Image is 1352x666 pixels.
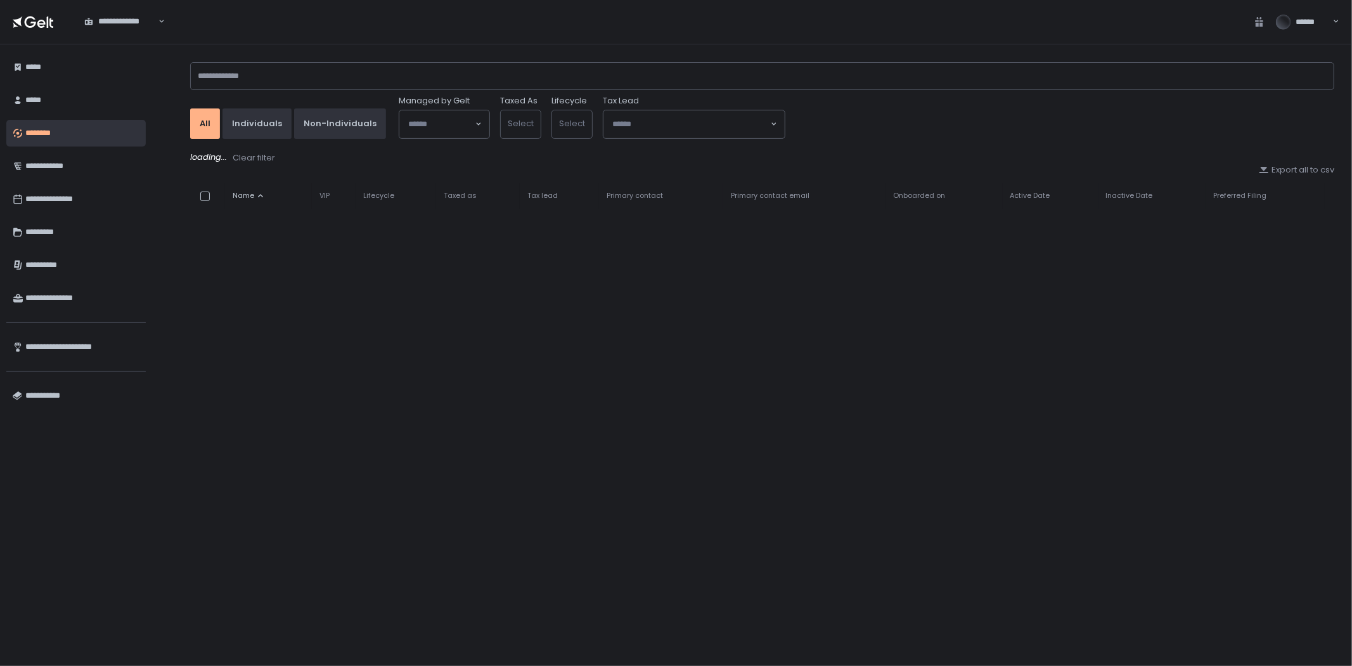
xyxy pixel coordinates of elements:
[527,191,558,200] span: Tax lead
[232,118,282,129] div: Individuals
[232,152,276,164] button: Clear filter
[304,118,377,129] div: Non-Individuals
[444,191,477,200] span: Taxed as
[233,152,275,164] div: Clear filter
[1214,191,1267,200] span: Preferred Filing
[551,95,587,107] label: Lifecycle
[1010,191,1050,200] span: Active Date
[408,118,474,131] input: Search for option
[603,110,785,138] div: Search for option
[500,95,538,107] label: Taxed As
[607,191,663,200] span: Primary contact
[363,191,394,200] span: Lifecycle
[190,108,220,139] button: All
[399,95,470,107] span: Managed by Gelt
[222,108,292,139] button: Individuals
[190,152,1334,164] div: loading...
[559,117,585,129] span: Select
[508,117,534,129] span: Select
[894,191,946,200] span: Onboarded on
[612,118,769,131] input: Search for option
[233,191,254,200] span: Name
[399,110,489,138] div: Search for option
[731,191,809,200] span: Primary contact email
[76,8,165,35] div: Search for option
[603,95,639,107] span: Tax Lead
[200,118,210,129] div: All
[1106,191,1153,200] span: Inactive Date
[294,108,386,139] button: Non-Individuals
[319,191,330,200] span: VIP
[1259,164,1334,176] button: Export all to csv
